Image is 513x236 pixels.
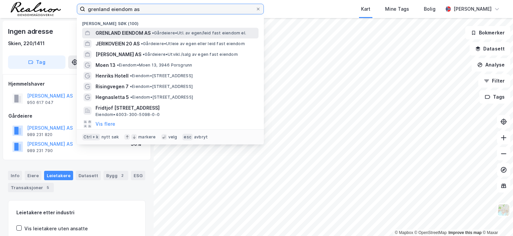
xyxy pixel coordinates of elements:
span: • [117,63,119,68]
span: Hegnasletta 5 [96,93,129,101]
a: Improve this map [449,230,482,235]
div: Skien, 220/1411 [8,39,45,47]
button: Analyse [472,58,510,72]
span: Eiendom • [STREET_ADDRESS] [130,95,193,100]
span: Eiendom • 4003-300-5098-0-0 [96,112,160,117]
span: Gårdeiere • Utvikl./salg av egen fast eiendom [143,52,238,57]
span: Risingvegen 7 [96,83,129,91]
div: Bygg [104,171,128,180]
button: Tags [479,90,510,104]
span: • [141,41,143,46]
span: JERIKOVEIEN 20 AS [96,40,140,48]
span: Eiendom • [STREET_ADDRESS] [130,73,193,79]
div: Eiere [25,171,41,180]
div: [PERSON_NAME] søk (100) [77,16,264,28]
button: Tag [8,55,65,69]
div: Kart [361,5,370,13]
div: Transaksjoner [8,183,54,192]
div: 2 [119,172,126,179]
button: Datasett [470,42,510,55]
span: • [130,95,132,100]
div: markere [138,134,156,140]
div: Gårdeiere [8,112,145,120]
span: • [130,73,132,78]
div: Datasett [76,171,101,180]
span: [PERSON_NAME] AS [96,50,141,58]
div: Kontrollprogram for chat [480,204,513,236]
span: Eiendom • Moen 13, 3946 Porsgrunn [117,63,192,68]
button: Bokmerker [465,26,510,39]
a: OpenStreetMap [414,230,447,235]
div: Bolig [424,5,436,13]
div: 5 [44,184,51,191]
div: Info [8,171,22,180]
div: [PERSON_NAME] [454,5,492,13]
a: Mapbox [395,230,413,235]
iframe: Chat Widget [480,204,513,236]
span: • [130,84,132,89]
div: velg [168,134,177,140]
div: ESG [131,171,145,180]
input: Søk på adresse, matrikkel, gårdeiere, leietakere eller personer [85,4,255,14]
div: nytt søk [102,134,119,140]
div: Leietakere [44,171,73,180]
div: avbryt [194,134,208,140]
div: Mine Tags [385,5,409,13]
div: Hjemmelshaver [8,80,145,88]
span: Fridtjof [STREET_ADDRESS] [96,104,256,112]
div: 989 231 790 [27,148,53,153]
div: Ingen adresse [8,26,54,37]
div: Ctrl + k [82,134,100,140]
div: esc [182,134,193,140]
div: 989 231 820 [27,132,52,137]
span: Gårdeiere • Utleie av egen eller leid fast eiendom [141,41,245,46]
span: Moen 13 [96,61,116,69]
button: Filter [478,74,510,88]
button: Vis flere [96,120,115,128]
span: Henriks Hotell [96,72,129,80]
div: Leietakere etter industri [16,209,137,217]
img: realnor-logo.934646d98de889bb5806.png [11,2,61,16]
img: Z [497,204,510,216]
div: Vis leietakere uten ansatte [24,225,88,233]
span: • [143,52,145,57]
span: GRENLAND EIENDOM AS [96,29,151,37]
span: • [152,30,154,35]
span: Gårdeiere • Utl. av egen/leid fast eiendom el. [152,30,246,36]
span: Eiendom • [STREET_ADDRESS] [130,84,193,89]
div: 950 617 047 [27,100,53,105]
